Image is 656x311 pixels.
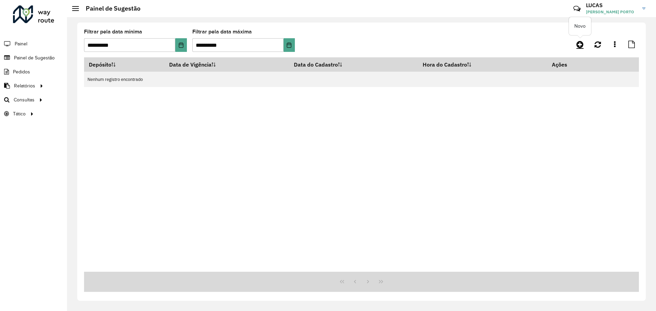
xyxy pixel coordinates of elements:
span: Consultas [14,96,35,103]
th: Hora do Cadastro [418,57,547,72]
div: Novo [569,17,591,35]
label: Filtrar pela data mínima [84,28,142,36]
span: [PERSON_NAME] PORTO [586,9,637,15]
label: Filtrar pela data máxima [192,28,252,36]
h3: LUCAS [586,2,637,9]
span: Painel de Sugestão [14,54,55,61]
button: Choose Date [175,38,187,52]
th: Data do Cadastro [289,57,418,72]
span: Painel [15,40,27,47]
span: Relatórios [14,82,35,89]
span: Pedidos [13,68,30,75]
span: Tático [13,110,26,117]
button: Choose Date [284,38,295,52]
th: Depósito [84,57,165,72]
td: Nenhum registro encontrado [84,72,639,87]
a: Contato Rápido [570,1,584,16]
th: Data de Vigência [165,57,289,72]
h2: Painel de Sugestão [79,5,140,12]
th: Ações [547,57,588,72]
